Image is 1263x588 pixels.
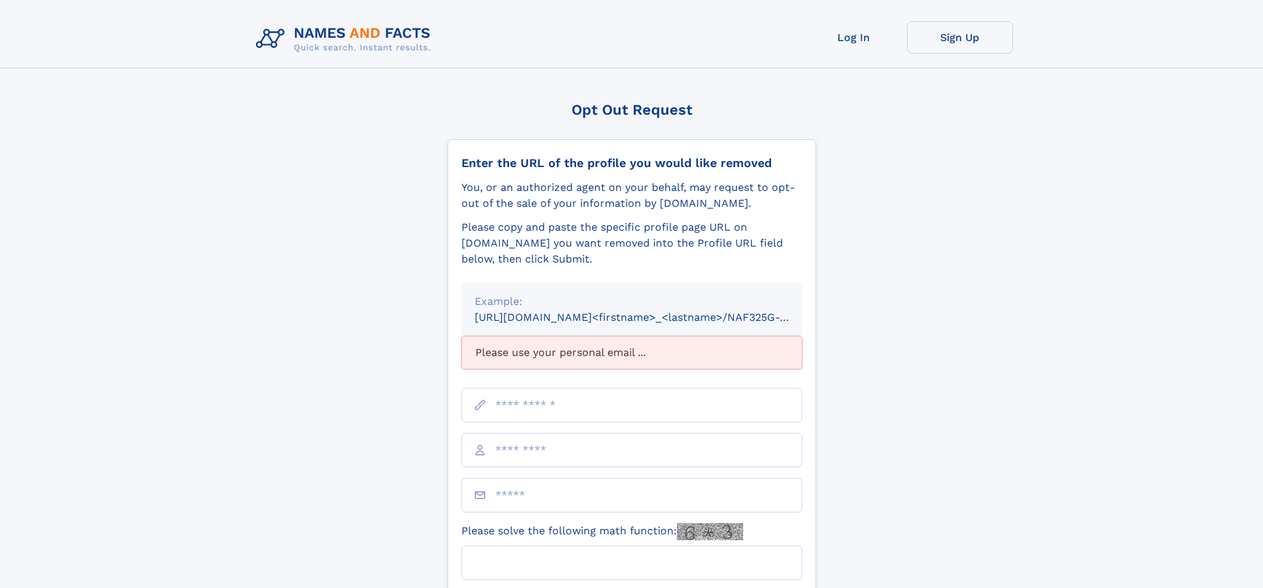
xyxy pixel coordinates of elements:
div: Enter the URL of the profile you would like removed [461,156,802,170]
div: Opt Out Request [448,101,816,118]
small: [URL][DOMAIN_NAME]<firstname>_<lastname>/NAF325G-xxxxxxxx [475,311,827,323]
img: Logo Names and Facts [251,21,442,57]
div: Please copy and paste the specific profile page URL on [DOMAIN_NAME] you want removed into the Pr... [461,219,802,267]
label: Please solve the following math function: [461,523,743,540]
a: Sign Up [907,21,1013,54]
div: You, or an authorized agent on your behalf, may request to opt-out of the sale of your informatio... [461,180,802,211]
div: Example: [475,294,789,310]
a: Log In [801,21,907,54]
div: Please use your personal email ... [461,336,802,369]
